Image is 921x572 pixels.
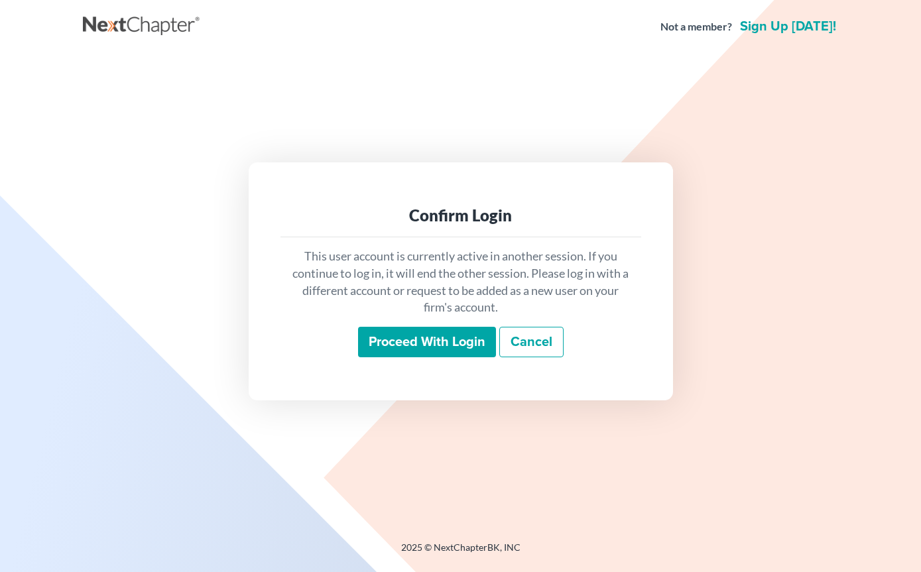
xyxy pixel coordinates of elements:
[83,541,839,565] div: 2025 © NextChapterBK, INC
[499,327,564,357] a: Cancel
[737,20,839,33] a: Sign up [DATE]!
[291,248,631,316] p: This user account is currently active in another session. If you continue to log in, it will end ...
[358,327,496,357] input: Proceed with login
[660,19,732,34] strong: Not a member?
[291,205,631,226] div: Confirm Login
